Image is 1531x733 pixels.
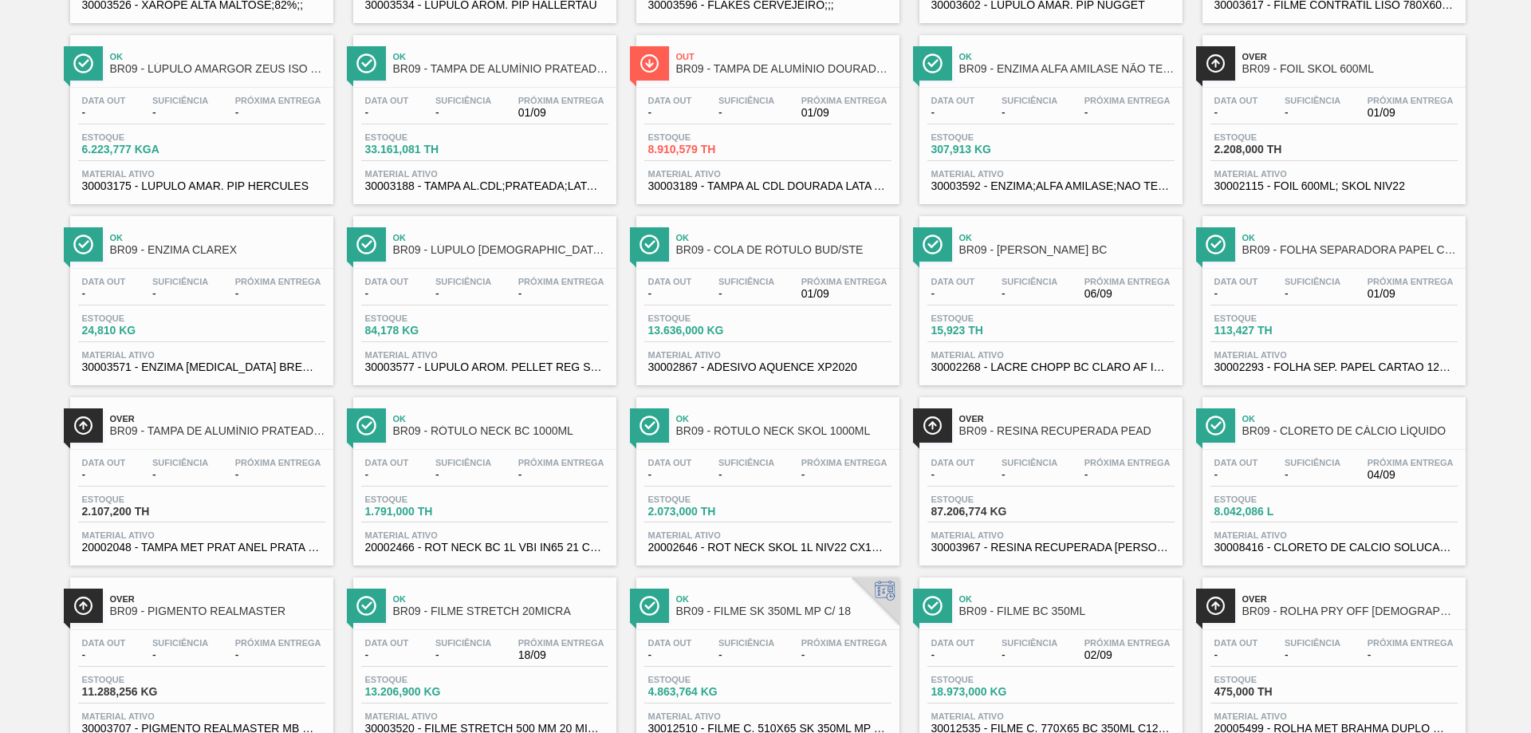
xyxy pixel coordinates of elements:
span: Data out [82,96,126,105]
span: Estoque [931,313,1043,323]
span: 11.288,256 KG [82,686,194,698]
span: - [1002,288,1057,300]
span: Material ativo [1214,169,1454,179]
img: Ícone [1206,234,1226,254]
span: - [1214,288,1258,300]
a: ÍconeOutBR09 - TAMPA DE ALUMÍNIO DOURADA BALL CDLData out-Suficiência-Próxima Entrega01/09Estoque... [624,23,907,204]
span: 01/09 [801,107,888,119]
span: Ok [1242,414,1458,424]
span: Data out [648,277,692,286]
span: Material ativo [648,169,888,179]
span: 01/09 [801,288,888,300]
span: BR09 - RÓTULO NECK BC 1000ML [393,425,608,437]
span: Próxima Entrega [235,277,321,286]
img: Ícone [73,596,93,616]
span: - [801,469,888,481]
span: Próxima Entrega [1084,96,1171,105]
span: BR09 - FOLHA SEPARADORA PAPEL CARTÃO [1242,244,1458,256]
span: Próxima Entrega [1084,458,1171,467]
a: ÍconeOkBR09 - TAMPA DE ALUMÍNIO PRATEADA BALL CDLData out-Suficiência-Próxima Entrega01/09Estoque... [341,23,624,204]
span: 18.973,000 KG [931,686,1043,698]
img: Ícone [73,53,93,73]
span: Over [110,594,325,604]
span: Data out [931,96,975,105]
span: - [1285,469,1340,481]
span: Suficiência [1002,638,1057,648]
span: - [365,649,409,661]
span: - [931,469,975,481]
span: 30002115 - FOIL 600ML; SKOL NIV22 [1214,180,1454,192]
span: Próxima Entrega [235,638,321,648]
span: Suficiência [152,458,208,467]
span: 30003577 - LUPULO AROM. PELLET REG SAAZ [365,361,604,373]
span: - [1368,649,1454,661]
img: Ícone [73,416,93,435]
span: Estoque [1214,313,1326,323]
span: 20002646 - ROT NECK SKOL 1L NIV22 CX138,6MIL [648,542,888,554]
span: Over [1242,594,1458,604]
span: Estoque [648,675,760,684]
span: BR09 - RÓTULO NECK SKOL 1000ML [676,425,891,437]
span: Material ativo [365,350,604,360]
span: - [82,288,126,300]
span: Próxima Entrega [518,638,604,648]
span: Suficiência [1285,277,1340,286]
span: - [518,288,604,300]
span: 113,427 TH [1214,325,1326,337]
a: ÍconeOkBR09 - COLA DE RÓTULO BUD/STEData out-Suficiência-Próxima Entrega01/09Estoque13.636,000 KG... [624,204,907,385]
span: - [235,107,321,119]
span: Material ativo [931,169,1171,179]
span: 30003571 - ENZIMA PROTEASE BREWERS CLAREX [82,361,321,373]
span: 01/09 [1368,107,1454,119]
img: Ícone [923,234,943,254]
span: Data out [82,277,126,286]
span: Data out [648,638,692,648]
span: - [1002,649,1057,661]
span: Próxima Entrega [801,638,888,648]
span: - [435,469,491,481]
span: Ok [393,52,608,61]
span: Material ativo [931,350,1171,360]
span: 6.223,777 KGA [82,144,194,156]
img: Ícone [640,234,659,254]
span: 4.863,764 KG [648,686,760,698]
img: Ícone [356,234,376,254]
span: - [931,288,975,300]
span: Estoque [648,495,760,504]
span: Ok [959,52,1175,61]
span: BR09 - ENZIMA ALFA AMILASE NÃO TERMOESTAVEL [959,63,1175,75]
span: Estoque [82,495,194,504]
span: Estoque [82,313,194,323]
span: BR09 - FILME SK 350ML MP C/ 18 [676,605,891,617]
span: 30003189 - TAMPA AL CDL DOURADA LATA AUTOMATICA [648,180,888,192]
span: BR09 - FILME STRETCH 20MICRA [393,605,608,617]
span: - [365,288,409,300]
span: Suficiência [435,277,491,286]
span: Out [676,52,891,61]
span: - [718,649,774,661]
img: Ícone [640,416,659,435]
span: Material ativo [1214,711,1454,721]
a: ÍconeOkBR09 - RÓTULO NECK BC 1000MLData out-Suficiência-Próxima Entrega-Estoque1.791,000 THMateri... [341,385,624,566]
span: Suficiência [152,96,208,105]
span: - [1084,107,1171,119]
span: Data out [931,458,975,467]
span: 13.206,900 KG [365,686,477,698]
span: Estoque [365,313,477,323]
span: Próxima Entrega [801,96,888,105]
span: BR09 - COLA DE RÓTULO BUD/STE [676,244,891,256]
span: - [931,649,975,661]
span: Data out [365,458,409,467]
span: - [365,469,409,481]
span: Estoque [365,495,477,504]
img: Ícone [356,596,376,616]
span: - [1285,107,1340,119]
span: Ok [959,594,1175,604]
span: Material ativo [648,350,888,360]
span: Próxima Entrega [1084,277,1171,286]
span: 02/09 [1084,649,1171,661]
span: Próxima Entrega [1368,96,1454,105]
span: - [152,649,208,661]
span: Data out [1214,638,1258,648]
span: - [435,107,491,119]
